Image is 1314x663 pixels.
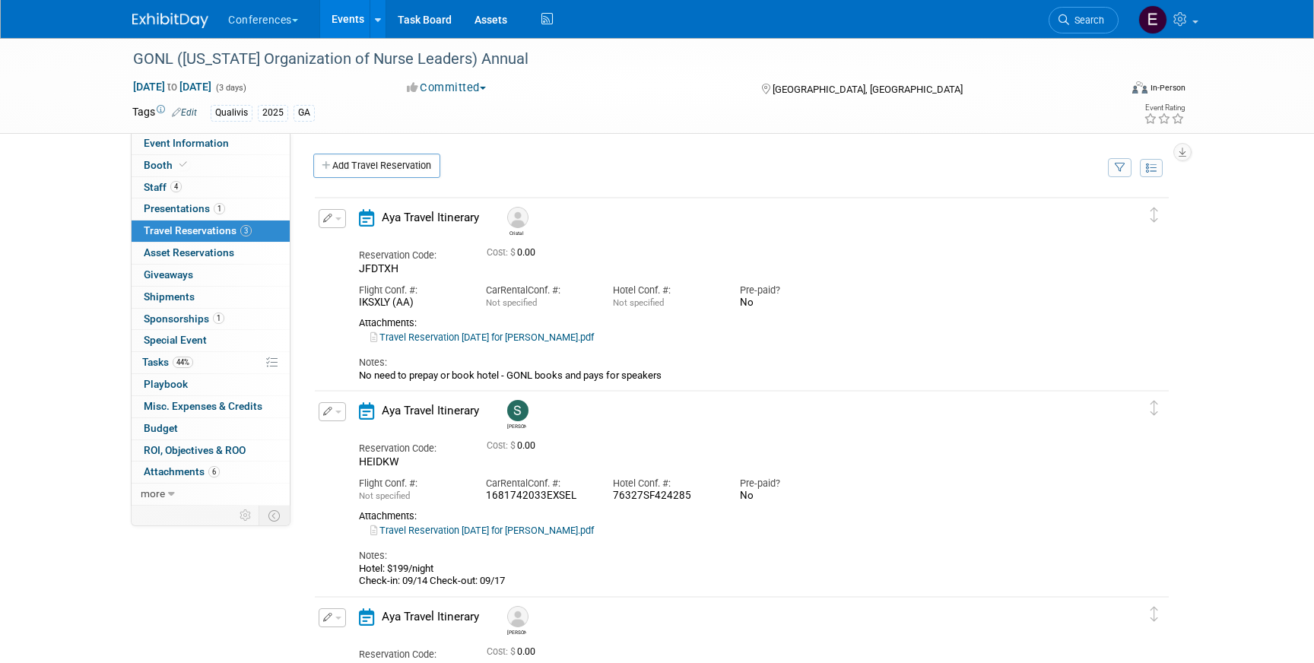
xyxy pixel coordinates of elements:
[359,317,1098,329] div: Attachments:
[359,297,463,309] div: IKSXLY (AA)
[144,465,220,477] span: Attachments
[1069,14,1104,26] span: Search
[503,400,530,430] div: Sherry Kolb
[1150,82,1185,94] div: In-Person
[487,247,541,258] span: 0.00
[1132,81,1147,94] img: Format-Inperson.png
[132,155,290,176] a: Booth
[294,105,315,121] div: GA
[179,160,187,169] i: Booth reservation complete
[507,606,528,627] img: Natalie Phillips
[503,207,530,236] div: Cristal Mackay
[503,606,530,636] div: Natalie Phillips
[740,490,754,501] span: No
[401,80,492,96] button: Committed
[132,374,290,395] a: Playbook
[359,284,463,297] div: Flight Conf. #:
[1151,208,1158,223] i: Click and drag to move item
[359,477,463,490] div: Flight Conf. #:
[1029,79,1185,102] div: Event Format
[259,506,290,525] td: Toggle Event Tabs
[142,356,193,368] span: Tasks
[740,477,844,490] div: Pre-paid?
[214,203,225,214] span: 1
[211,105,252,121] div: Qualivis
[382,610,479,623] span: Aya Travel Itinerary
[208,466,220,477] span: 6
[233,506,259,525] td: Personalize Event Tab Strip
[144,422,178,434] span: Budget
[132,440,290,462] a: ROI, Objectives & ROO
[487,247,517,258] span: Cost: $
[1049,7,1119,33] a: Search
[382,211,479,224] span: Aya Travel Itinerary
[144,334,207,346] span: Special Event
[500,284,528,296] span: Rental
[359,262,398,274] span: JFDTXH
[487,440,517,451] span: Cost: $
[613,297,664,308] span: Not specified
[359,209,374,227] i: Aya Travel Itinerary
[258,105,288,121] div: 2025
[132,462,290,483] a: Attachments6
[487,440,541,451] span: 0.00
[487,646,517,657] span: Cost: $
[172,107,197,118] a: Edit
[132,104,197,122] td: Tags
[132,352,290,373] a: Tasks44%
[613,284,717,297] div: Hotel Conf. #:
[128,46,1096,73] div: GONL ([US_STATE] Organization of Nurse Leaders) Annual
[132,243,290,264] a: Asset Reservations
[132,133,290,154] a: Event Information
[507,228,526,236] div: Cristal Mackay
[613,490,717,503] div: 76327SF424285
[740,297,754,308] span: No
[173,357,193,368] span: 44%
[507,627,526,636] div: Natalie Phillips
[370,331,594,343] a: Travel Reservation [DATE] for [PERSON_NAME].pdf
[740,284,844,297] div: Pre-paid?
[507,400,528,421] img: Sherry Kolb
[359,249,464,262] div: Reservation Code:
[144,312,224,325] span: Sponsorships
[359,510,1098,522] div: Attachments:
[132,220,290,242] a: Travel Reservations3
[213,312,224,324] span: 1
[1151,401,1158,416] i: Click and drag to move item
[486,490,590,503] div: 1681742033EXSEL
[165,81,179,93] span: to
[1144,104,1185,112] div: Event Rating
[144,246,234,259] span: Asset Reservations
[359,356,1098,370] div: Notes:
[132,330,290,351] a: Special Event
[144,400,262,412] span: Misc. Expenses & Credits
[487,646,541,657] span: 0.00
[132,484,290,505] a: more
[132,198,290,220] a: Presentations1
[132,396,290,417] a: Misc. Expenses & Credits
[144,202,225,214] span: Presentations
[1115,163,1125,173] i: Filter by Traveler
[773,84,963,95] span: [GEOGRAPHIC_DATA], [GEOGRAPHIC_DATA]
[144,181,182,193] span: Staff
[359,648,464,661] div: Reservation Code:
[359,455,399,468] span: HEIDKW
[486,477,590,490] div: Car Conf. #:
[486,284,590,297] div: Car Conf. #:
[240,225,252,236] span: 3
[132,177,290,198] a: Staff4
[144,444,246,456] span: ROI, Objectives & ROO
[132,13,208,28] img: ExhibitDay
[132,309,290,330] a: Sponsorships1
[132,287,290,308] a: Shipments
[1151,607,1158,622] i: Click and drag to move item
[132,80,212,94] span: [DATE] [DATE]
[359,370,1098,382] div: No need to prepay or book hotel - GONL books and pays for speakers
[613,477,717,490] div: Hotel Conf. #:
[170,181,182,192] span: 4
[141,487,165,500] span: more
[144,224,252,236] span: Travel Reservations
[132,265,290,286] a: Giveaways
[507,207,528,228] img: Cristal Mackay
[382,404,479,417] span: Aya Travel Itinerary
